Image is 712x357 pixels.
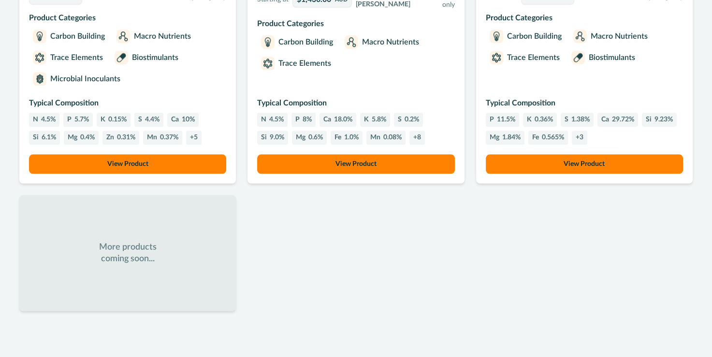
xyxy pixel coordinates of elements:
[490,115,494,125] p: P
[118,31,128,41] img: Macro Nutrients
[589,52,635,63] p: Biostimulants
[405,115,419,125] p: 0.2%
[41,115,56,125] p: 4.5%
[362,36,419,48] p: Macro Nutrients
[261,115,266,125] p: N
[278,58,331,69] p: Trace Elements
[257,97,454,109] p: Typical Composition
[190,133,198,143] p: + 5
[261,133,267,143] p: Si
[50,52,103,63] p: Trace Elements
[106,133,114,143] p: Zn
[263,37,273,47] img: Carbon Building
[296,133,305,143] p: Mg
[535,115,553,125] p: 0.36%
[486,154,683,174] button: View Product
[182,115,195,125] p: 10%
[527,115,532,125] p: K
[29,97,226,109] p: Typical Composition
[108,115,127,125] p: 0.15%
[257,18,454,30] p: Product Categories
[42,133,56,143] p: 6.1%
[29,12,226,24] p: Product Categories
[413,133,421,143] p: + 8
[654,115,673,125] p: 9.23%
[334,133,341,143] p: Fe
[303,115,312,125] p: 8%
[492,31,501,41] img: Carbon Building
[383,133,402,143] p: 0.08%
[35,53,44,62] img: Trace Elements
[101,115,105,125] p: K
[323,115,331,125] p: Ca
[132,52,178,63] p: Biostimulants
[33,133,39,143] p: Si
[308,133,323,143] p: 0.6%
[80,133,95,143] p: 0.4%
[497,115,515,125] p: 11.5%
[486,97,683,109] p: Typical Composition
[601,115,609,125] p: Ca
[398,115,402,125] p: S
[565,115,568,125] p: S
[490,133,499,143] p: Mg
[646,115,652,125] p: Si
[74,115,89,125] p: 5.7%
[576,133,583,143] p: + 3
[263,59,273,68] img: Trace Elements
[591,30,648,42] p: Macro Nutrients
[575,31,585,41] img: Macro Nutrients
[269,115,284,125] p: 4.5%
[50,73,120,85] p: Microbial Inoculants
[364,115,369,125] p: K
[33,115,38,125] p: N
[145,115,160,125] p: 4.4%
[486,12,683,24] p: Product Categories
[532,133,539,143] p: Fe
[138,115,142,125] p: S
[542,133,564,143] p: 0.565%
[35,74,44,84] img: Microbial Inoculants
[117,133,135,143] p: 0.31%
[347,37,356,47] img: Macro Nutrients
[502,133,521,143] p: 1.84%
[492,53,501,62] img: Trace Elements
[50,30,105,42] p: Carbon Building
[573,53,583,62] img: Biostimulants
[67,115,72,125] p: P
[160,133,178,143] p: 0.37%
[278,36,333,48] p: Carbon Building
[134,30,191,42] p: Macro Nutrients
[68,133,77,143] p: Mg
[295,115,300,125] p: P
[612,115,634,125] p: 29.72%
[372,115,386,125] p: 5.8%
[35,31,44,41] img: Carbon Building
[270,133,284,143] p: 9.0%
[257,154,454,174] button: View Product
[99,241,157,265] p: More products coming soon...
[29,154,226,174] button: View Product
[507,30,562,42] p: Carbon Building
[507,52,560,63] p: Trace Elements
[571,115,590,125] p: 1.38%
[344,133,359,143] p: 1.0%
[171,115,179,125] p: Ca
[116,53,126,62] img: Biostimulants
[334,115,352,125] p: 18.0%
[370,133,380,143] p: Mn
[147,133,157,143] p: Mn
